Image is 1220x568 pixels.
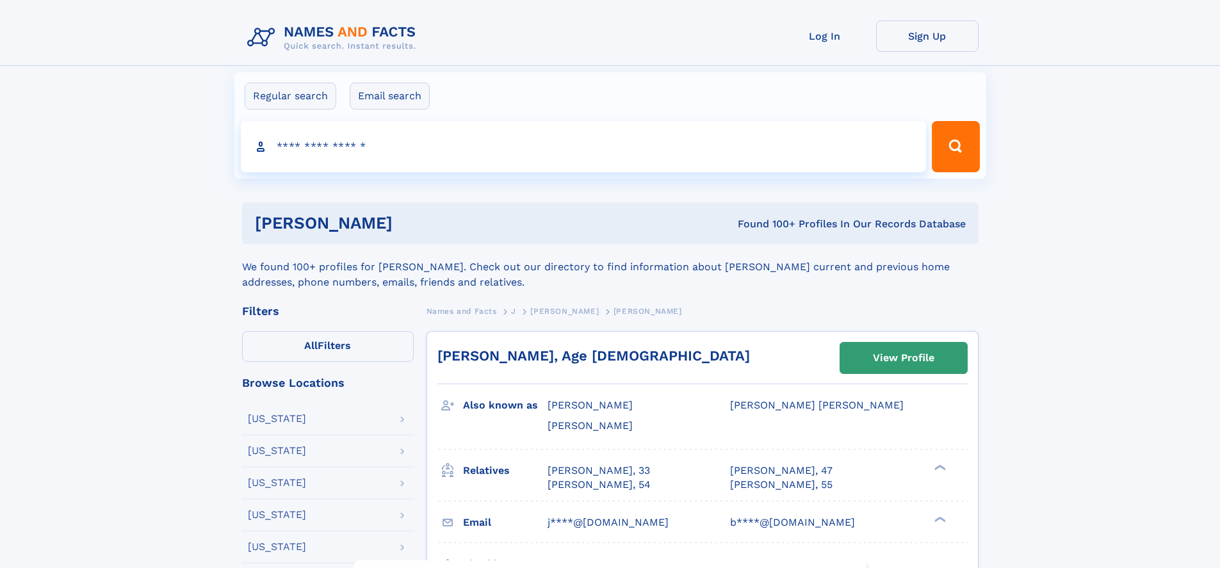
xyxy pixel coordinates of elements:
a: [PERSON_NAME], Age [DEMOGRAPHIC_DATA] [437,348,750,364]
label: Filters [242,331,414,362]
a: Sign Up [876,20,979,52]
div: Found 100+ Profiles In Our Records Database [565,217,966,231]
div: [US_STATE] [248,414,306,424]
div: [US_STATE] [248,542,306,552]
div: [US_STATE] [248,446,306,456]
a: Log In [774,20,876,52]
a: Names and Facts [427,303,497,319]
div: [US_STATE] [248,478,306,488]
span: J [511,307,516,316]
div: Filters [242,305,414,317]
h3: Also known as [463,394,548,416]
input: search input [241,121,927,172]
a: View Profile [840,343,967,373]
div: View Profile [873,343,934,373]
a: [PERSON_NAME], 55 [730,478,833,492]
button: Search Button [932,121,979,172]
span: [PERSON_NAME] [614,307,682,316]
div: ❯ [931,463,947,471]
a: [PERSON_NAME], 47 [730,464,833,478]
label: Regular search [245,83,336,110]
div: [US_STATE] [248,510,306,520]
span: [PERSON_NAME] [PERSON_NAME] [730,399,904,411]
a: [PERSON_NAME] [530,303,599,319]
h1: [PERSON_NAME] [255,215,565,231]
h3: Relatives [463,460,548,482]
h3: Email [463,512,548,533]
a: [PERSON_NAME], 33 [548,464,650,478]
img: Logo Names and Facts [242,20,427,55]
span: [PERSON_NAME] [548,419,633,432]
div: ❯ [931,515,947,523]
a: J [511,303,516,319]
span: All [304,339,318,352]
label: Email search [350,83,430,110]
div: We found 100+ profiles for [PERSON_NAME]. Check out our directory to find information about [PERS... [242,244,979,290]
div: Browse Locations [242,377,414,389]
span: [PERSON_NAME] [530,307,599,316]
span: [PERSON_NAME] [548,399,633,411]
a: [PERSON_NAME], 54 [548,478,651,492]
